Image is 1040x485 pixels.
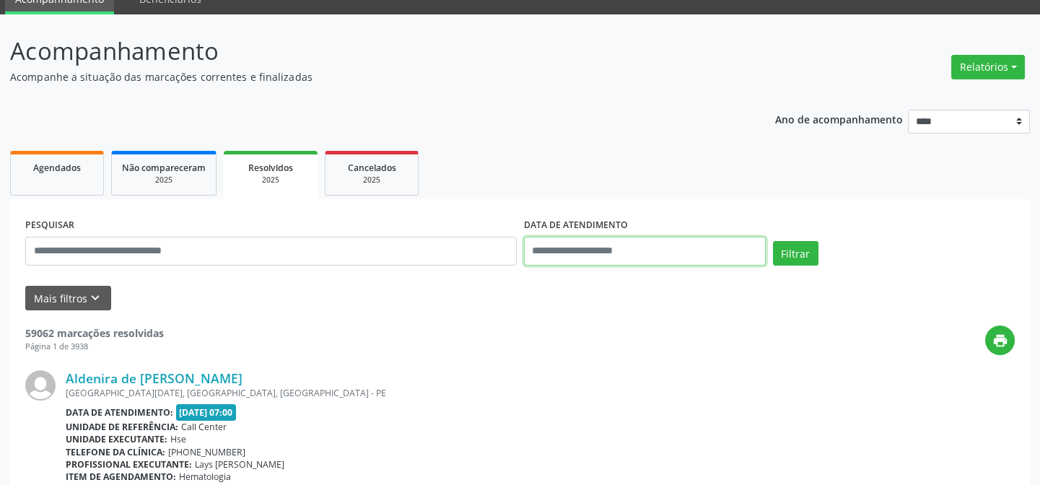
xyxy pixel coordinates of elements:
[66,387,1015,399] div: [GEOGRAPHIC_DATA][DATE], [GEOGRAPHIC_DATA], [GEOGRAPHIC_DATA] - PE
[33,162,81,174] span: Agendados
[10,69,724,84] p: Acompanhe a situação das marcações correntes e finalizadas
[336,175,408,185] div: 2025
[775,110,903,128] p: Ano de acompanhamento
[234,175,307,185] div: 2025
[122,162,206,174] span: Não compareceram
[87,290,103,306] i: keyboard_arrow_down
[179,471,231,483] span: Hematologia
[66,433,167,445] b: Unidade executante:
[66,458,192,471] b: Profissional executante:
[66,406,173,419] b: Data de atendimento:
[524,214,628,237] label: DATA DE ATENDIMENTO
[25,326,164,340] strong: 59062 marcações resolvidas
[170,433,186,445] span: Hse
[25,214,74,237] label: PESQUISAR
[992,333,1008,349] i: print
[66,471,176,483] b: Item de agendamento:
[195,458,284,471] span: Lays [PERSON_NAME]
[25,370,56,401] img: img
[25,341,164,353] div: Página 1 de 3938
[985,325,1015,355] button: print
[176,404,237,421] span: [DATE] 07:00
[951,55,1025,79] button: Relatórios
[773,241,818,266] button: Filtrar
[66,370,242,386] a: Aldenira de [PERSON_NAME]
[25,286,111,311] button: Mais filtroskeyboard_arrow_down
[348,162,396,174] span: Cancelados
[248,162,293,174] span: Resolvidos
[181,421,227,433] span: Call Center
[66,421,178,433] b: Unidade de referência:
[168,446,245,458] span: [PHONE_NUMBER]
[10,33,724,69] p: Acompanhamento
[122,175,206,185] div: 2025
[66,446,165,458] b: Telefone da clínica:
